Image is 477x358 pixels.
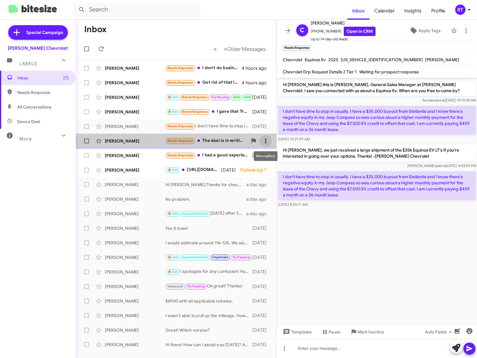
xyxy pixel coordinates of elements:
span: [PERSON_NAME] [425,57,459,62]
div: [DATE] [252,342,272,348]
span: Older Messages [227,46,266,52]
div: Yes it does! [165,225,252,231]
span: More [19,136,32,142]
span: Templates [282,326,312,337]
span: 🔥 Hot [167,255,178,259]
div: a day ago [246,211,272,217]
p: I don't have time to stop in usually. I have a $35,000 buyout from Stellantis and I know there's ... [278,171,476,200]
div: [PERSON_NAME] [105,313,165,319]
div: 4 hours ago [242,65,271,71]
span: [US_VEHICLE_IDENTIFICATION_NUMBER] [341,57,423,62]
div: $6900 with all applicable rebates. [165,298,252,304]
div: Follow Up ? [240,167,271,173]
button: Auto Fields [420,326,459,337]
div: [URL][DOMAIN_NAME] [165,166,221,173]
span: « [214,45,217,53]
button: Templates [277,326,316,337]
div: [PERSON_NAME] [105,327,165,333]
div: [DATE] [252,240,272,246]
div: [PERSON_NAME] [105,80,165,86]
span: Pause [329,326,340,337]
span: [PHONE_NUMBER] [311,27,376,36]
span: Waiting for prospect response [359,69,419,75]
span: Sold Verified [244,95,264,99]
a: Open in CRM [344,27,376,36]
div: [DATE] [252,313,272,319]
span: Chevrolet [283,57,302,62]
div: 4 hours ago [242,80,271,86]
nav: Page navigation example [210,43,269,55]
div: Hi [PERSON_NAME],Thanks for checking out the Chevy Equinox on our website — great choice! It's a ... [165,182,246,188]
span: Needs Response [182,95,207,99]
small: Needs Response [283,45,311,51]
div: More options [254,151,277,161]
span: Needs Response [17,89,69,95]
span: All Conversations [17,104,51,110]
div: I don't have time to stop in usually. I have a $35,000 buyout from Stellantis and I know there's ... [165,123,252,130]
div: [DATE] [252,123,272,129]
div: [PERSON_NAME] [105,152,165,159]
div: [PERSON_NAME] [105,298,165,304]
div: [PERSON_NAME] [105,225,165,231]
span: Needs Response [167,153,193,157]
span: Try Pausing [187,284,205,288]
p: I don't have time to stop in usually. I have a $35,000 buyout from Stellantis and I know there's ... [278,106,476,135]
span: 🔥 Hot [167,110,178,114]
a: Profile [426,2,450,20]
span: 🔥 Hot [167,168,178,172]
span: [PERSON_NAME] [DATE] 4:43:59 PM [407,163,476,168]
div: I would estimate around 11k-12k. We also just got in a shipment of $35k Equinox EV Lt's as well i... [165,240,252,246]
span: Inbox [17,75,69,81]
div: [PERSON_NAME] [105,254,165,260]
div: [DATE] [252,327,272,333]
div: a day ago [246,182,272,188]
span: Special Campaign [26,29,63,35]
span: 🔥 Hot [167,95,178,99]
div: [PERSON_NAME] [105,167,165,173]
div: [PERSON_NAME] [105,123,165,129]
div: [PERSON_NAME] [105,182,165,188]
div: I wasn't able to pull up the mileage. How many miles and how's the condition? [165,313,252,319]
div: I apologize for any confusion! How can I assist you [DATE]? Are you looking to discuss selling yo... [165,268,252,275]
a: Inbox [347,2,369,20]
div: [DATE] [252,269,272,275]
div: [PERSON_NAME] [105,342,165,348]
div: I don't do business with buisnesses who have no ethics. Should have treated me properly when I wa... [165,65,242,72]
div: [PERSON_NAME] [105,109,165,115]
span: Needs Response [167,81,193,85]
div: Great! Which version? [165,327,252,333]
div: I had a good experience just trying to figure out if it's worth my time [165,152,252,159]
span: Try Pausing [232,255,250,259]
div: [PERSON_NAME] [105,65,165,71]
div: [PERSON_NAME] [105,269,165,275]
span: Sender [DATE] 10:19:18 AM [422,98,476,102]
span: (7) [63,75,69,81]
div: I gave that Trailboss to my son. [165,108,252,115]
span: Needs Response [167,139,193,143]
div: [PERSON_NAME] [105,196,165,202]
div: [PERSON_NAME] Chevrolet [8,45,68,51]
span: said at [434,98,445,102]
a: Calendar [369,2,399,20]
span: [DATE] 10:21:09 AM [278,137,310,141]
div: Got rid of that long time [165,79,242,86]
div: [DATE] [252,225,272,231]
span: [DATE] 8:50:11 AM [278,202,308,207]
span: Apply Tags [419,25,441,36]
span: Try Pausing [211,95,229,99]
button: Apply Tags [402,25,448,36]
span: C [300,25,304,35]
span: » [224,45,227,53]
span: Labels [19,61,37,66]
button: Next [220,43,269,55]
span: Needs Response [167,66,193,70]
span: Appointment Set [182,212,208,216]
div: RT [455,5,465,15]
input: Search [73,2,200,17]
span: 2025 [328,57,338,62]
div: [DATE] [252,254,272,260]
div: [DATE] [252,94,272,100]
span: Equinox Ev [305,57,326,62]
